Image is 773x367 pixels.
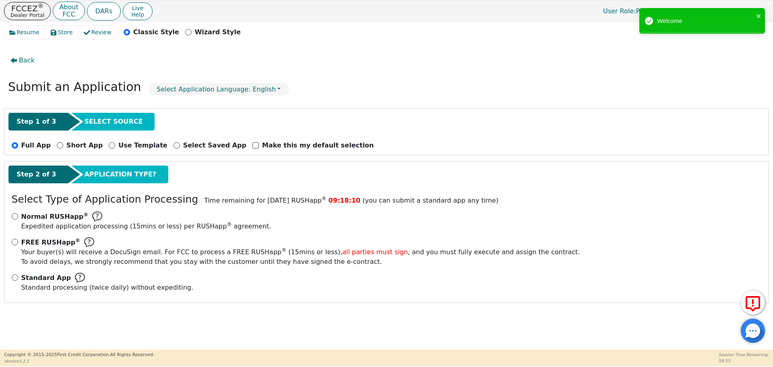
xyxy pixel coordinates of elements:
p: Make this my default selection [262,141,374,150]
h3: Select Type of Application Processing [12,193,198,205]
button: Select Application Language: English [148,83,289,95]
button: DARs [87,2,121,21]
p: 58:53 [719,358,769,364]
button: Report Error to FCC [741,290,765,315]
sup: ® [281,247,286,253]
a: User Role:Primary [595,3,669,19]
button: close [756,11,762,21]
span: Step 2 of 3 [17,170,56,179]
p: Version 3.2.1 [4,358,154,364]
p: Select Saved App [183,141,246,150]
p: Short App [66,141,103,150]
button: Back [4,51,41,70]
span: FREE RUSHapp [21,238,81,246]
span: Step 1 of 3 [17,117,56,126]
span: Store [58,28,73,37]
span: all parties must sign [342,248,408,256]
img: Help Bubble [75,273,85,283]
button: 4206A:[PERSON_NAME] [671,5,769,17]
img: Help Bubble [92,211,102,222]
span: APPLICATION TYPE? [84,170,156,179]
span: Resume [17,28,39,37]
p: Classic Style [133,27,179,37]
span: Live [131,5,144,11]
p: FCC [59,11,78,18]
sup: ® [38,2,44,10]
p: Copyright © 2015- 2025 First Credit Corporation. [4,352,154,359]
sup: ® [227,222,231,227]
p: FCCEZ [10,4,44,12]
span: To avoid delays, we strongly recommend that you stay with the customer until they have signed the... [21,247,580,267]
button: Resume [4,26,45,39]
p: Session Time Remaining: [719,352,769,358]
p: Primary [595,3,669,19]
sup: ® [83,212,88,218]
span: SELECT SOURCE [84,117,143,126]
span: Your buyer(s) will receive a DocuSign email. For FCC to process a FREE RUSHapp ( 15 mins or less)... [21,248,580,256]
p: Wizard Style [195,27,241,37]
img: Help Bubble [84,237,94,247]
span: Normal RUSHapp [21,213,89,220]
span: Standard processing (twice daily) without expediting. [21,284,194,291]
span: All Rights Reserved. [110,352,154,357]
span: Review [91,28,112,37]
p: Dealer Portal [10,12,44,18]
span: 09:18:10 [329,197,361,204]
p: Use Template [118,141,167,150]
sup: ® [322,196,327,201]
span: User Role : [603,7,636,15]
div: Welcome [657,17,754,26]
button: AboutFCC [53,2,85,21]
p: About [59,4,78,10]
button: LiveHelp [123,2,153,20]
span: (you can submit a standard app any time) [362,197,498,204]
button: Review [79,26,118,39]
h2: Submit an Application [8,80,141,94]
button: FCCEZ®Dealer Portal [4,2,51,20]
span: Standard App [21,273,71,283]
span: Help [131,11,144,18]
span: Time remaining for [DATE] RUSHapp [204,197,327,204]
button: Store [45,26,79,39]
span: Back [19,56,35,65]
p: Full App [21,141,51,150]
sup: ® [75,238,80,243]
span: Expedited application processing ( 15 mins or less) per RUSHapp agreement. [21,222,271,230]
